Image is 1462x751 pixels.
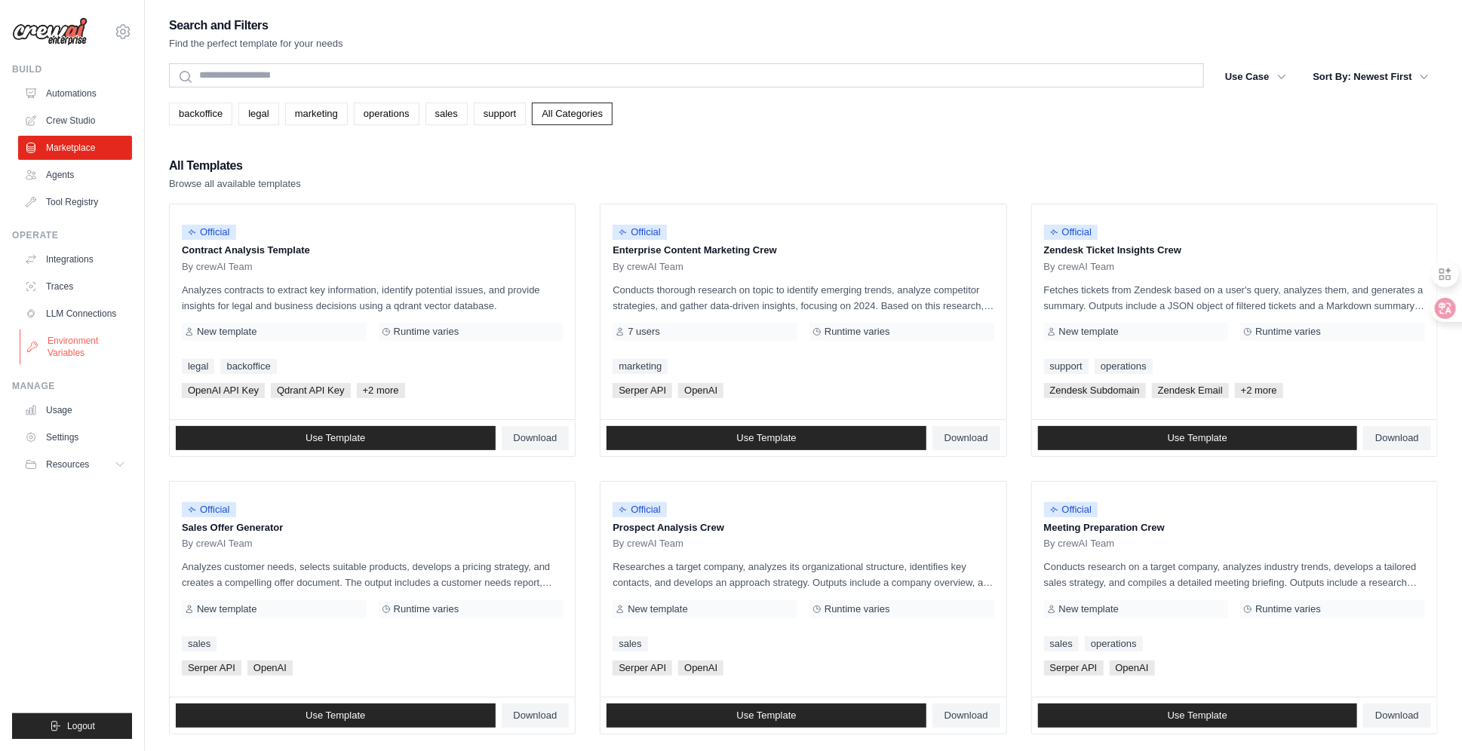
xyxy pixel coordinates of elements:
span: Serper API [613,661,672,676]
a: sales [613,636,647,651]
button: Sort By: Newest First [1304,63,1438,90]
span: By crewAI Team [613,261,683,273]
a: operations [1095,359,1153,374]
span: Official [182,225,236,240]
span: +2 more [357,383,405,398]
h2: All Templates [169,155,301,176]
span: By crewAI Team [1044,261,1115,273]
p: Contract Analysis Template [182,243,563,258]
a: Environment Variables [20,329,134,365]
span: Runtime varies [394,603,459,615]
span: Zendesk Subdomain [1044,383,1146,398]
a: Use Template [176,703,496,728]
span: Resources [46,458,89,471]
span: New template [197,326,256,338]
span: Qdrant API Key [271,383,351,398]
p: Browse all available templates [169,176,301,192]
span: Download [944,710,988,722]
span: OpenAI [678,383,723,398]
span: Serper API [613,383,672,398]
a: Use Template [176,426,496,450]
a: Automations [18,81,132,106]
span: By crewAI Team [1044,538,1115,550]
span: Official [613,225,667,240]
span: Download [514,710,557,722]
span: Runtime varies [1255,326,1321,338]
span: New template [1059,326,1119,338]
span: Use Template [1168,710,1227,722]
p: Meeting Preparation Crew [1044,520,1425,535]
span: Runtime varies [394,326,459,338]
p: Find the perfect template for your needs [169,36,343,51]
span: New template [197,603,256,615]
span: Zendesk Email [1152,383,1229,398]
div: Manage [12,380,132,392]
span: Official [613,502,667,517]
a: Integrations [18,247,132,271]
a: marketing [613,359,668,374]
a: sales [425,103,468,125]
p: Analyzes contracts to extract key information, identify potential issues, and provide insights fo... [182,282,563,314]
a: Download [1363,426,1431,450]
a: Download [932,703,1000,728]
span: Official [1044,502,1098,517]
span: Serper API [1044,661,1104,676]
p: Sales Offer Generator [182,520,563,535]
span: Use Template [736,432,796,444]
span: Use Template [1168,432,1227,444]
a: Use Template [607,426,926,450]
a: operations [1085,636,1143,651]
button: Resources [18,452,132,477]
a: sales [182,636,217,651]
span: Use Template [306,432,365,444]
button: Use Case [1216,63,1295,90]
a: operations [354,103,419,125]
span: Download [514,432,557,444]
a: marketing [285,103,348,125]
span: Use Template [736,710,796,722]
span: Official [1044,225,1098,240]
p: Conducts research on a target company, analyzes industry trends, develops a tailored sales strate... [1044,559,1425,590]
a: Crew Studio [18,109,132,133]
a: Download [932,426,1000,450]
a: support [474,103,526,125]
span: By crewAI Team [613,538,683,550]
span: By crewAI Team [182,261,253,273]
a: Marketplace [18,136,132,160]
a: Download [1363,703,1431,728]
a: Download [502,703,570,728]
span: OpenAI [678,661,723,676]
span: New template [628,603,687,615]
span: Runtime varies [825,326,890,338]
p: Fetches tickets from Zendesk based on a user's query, analyzes them, and generates a summary. Out... [1044,282,1425,314]
span: Download [944,432,988,444]
a: legal [238,103,278,125]
a: All Categories [532,103,613,125]
a: Tool Registry [18,190,132,214]
a: Traces [18,274,132,299]
a: sales [1044,636,1079,651]
a: LLM Connections [18,302,132,326]
span: Logout [67,720,95,732]
a: Use Template [1038,426,1358,450]
span: Official [182,502,236,517]
div: Operate [12,229,132,241]
span: OpenAI API Key [182,383,265,398]
a: Usage [18,398,132,422]
span: Serper API [182,661,241,676]
span: By crewAI Team [182,538,253,550]
span: 7 users [628,326,660,338]
button: Logout [12,713,132,739]
h2: Search and Filters [169,15,343,36]
span: Download [1375,432,1419,444]
a: backoffice [220,359,276,374]
span: Runtime varies [825,603,890,615]
span: OpenAI [1110,661,1155,676]
img: Logo [12,17,88,46]
a: legal [182,359,214,374]
span: Runtime varies [1255,603,1321,615]
span: Use Template [306,710,365,722]
a: Settings [18,425,132,449]
a: Download [502,426,570,450]
p: Researches a target company, analyzes its organizational structure, identifies key contacts, and ... [613,559,994,590]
